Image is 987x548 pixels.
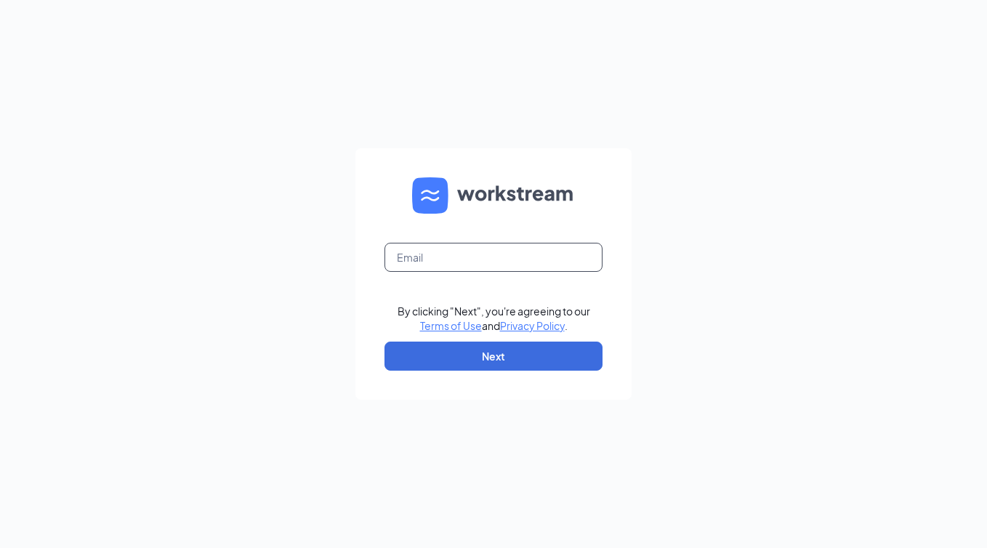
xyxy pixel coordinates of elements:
a: Terms of Use [420,319,482,332]
button: Next [384,342,603,371]
div: By clicking "Next", you're agreeing to our and . [398,304,590,333]
a: Privacy Policy [500,319,565,332]
img: WS logo and Workstream text [412,177,575,214]
input: Email [384,243,603,272]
